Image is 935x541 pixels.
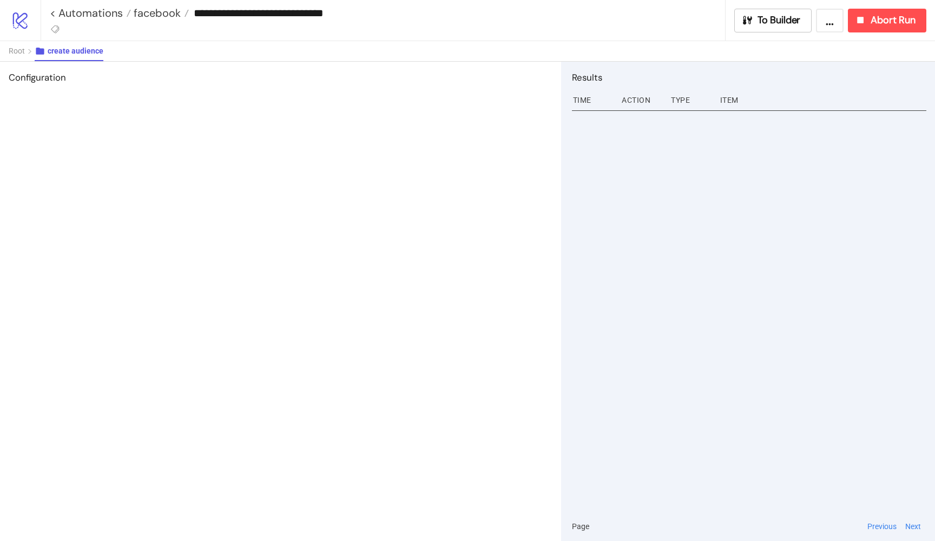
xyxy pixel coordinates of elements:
button: Root [9,41,35,61]
span: Root [9,47,25,55]
button: Abort Run [848,9,926,32]
button: create audience [35,41,103,61]
button: Next [902,520,924,532]
a: < Automations [50,8,131,18]
span: To Builder [758,14,801,27]
span: Page [572,520,589,532]
div: Item [719,90,926,110]
span: facebook [131,6,181,20]
button: Previous [864,520,900,532]
h2: Results [572,70,926,84]
div: Type [670,90,712,110]
h2: Configuration [9,70,552,84]
div: Action [621,90,662,110]
div: Time [572,90,614,110]
button: ... [816,9,844,32]
span: Abort Run [871,14,916,27]
button: To Builder [734,9,812,32]
span: create audience [48,47,103,55]
a: facebook [131,8,189,18]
